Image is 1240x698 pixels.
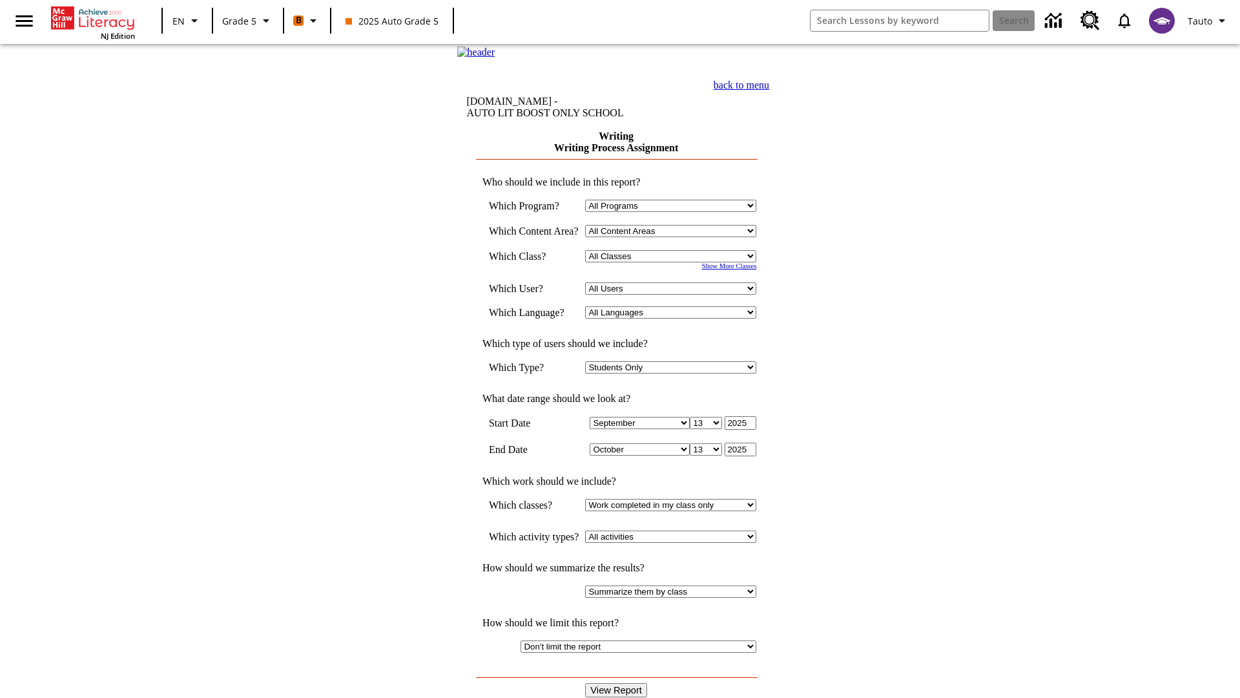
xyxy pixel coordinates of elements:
div: Home [51,4,135,41]
a: back to menu [714,79,769,90]
a: Resource Center, Will open in new tab [1073,3,1108,38]
td: Who should we include in this report? [476,176,757,188]
span: Grade 5 [222,14,256,28]
a: Show More Classes [702,262,757,270]
span: EN [172,14,185,28]
td: Which Type? [489,361,579,374]
img: header [457,47,495,58]
a: Writing Writing Process Assignment [554,131,678,153]
a: Data Center [1037,3,1073,39]
button: Open side menu [5,2,43,40]
td: How should we summarize the results? [476,562,757,574]
span: Tauto [1188,14,1212,28]
td: Which classes? [489,499,579,511]
td: Which Program? [489,200,579,212]
button: Grade: Grade 5, Select a grade [217,9,279,32]
td: Which type of users should we include? [476,338,757,350]
td: Which work should we include? [476,476,757,487]
a: Notifications [1108,4,1141,37]
nobr: AUTO LIT BOOST ONLY SCHOOL [467,107,624,118]
td: Which Language? [489,306,579,319]
td: [DOMAIN_NAME] - [467,96,654,119]
input: search field [811,10,989,31]
td: Which activity types? [489,531,579,543]
td: Which Class? [489,250,579,262]
td: Which User? [489,282,579,295]
td: How should we limit this report? [476,617,757,629]
span: NJ Edition [101,31,135,41]
button: Language: EN, Select a language [167,9,208,32]
button: Profile/Settings [1183,9,1235,32]
td: End Date [489,443,579,456]
button: Boost Class color is orange. Change class color [288,9,326,32]
input: View Report [585,683,647,697]
nobr: Which Content Area? [489,226,579,237]
td: What date range should we look at? [476,393,757,405]
span: 2025 Auto Grade 5 [346,14,439,28]
td: Start Date [489,416,579,430]
img: avatar image [1149,8,1175,34]
button: Select a new avatar [1141,4,1183,37]
span: B [296,12,302,28]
